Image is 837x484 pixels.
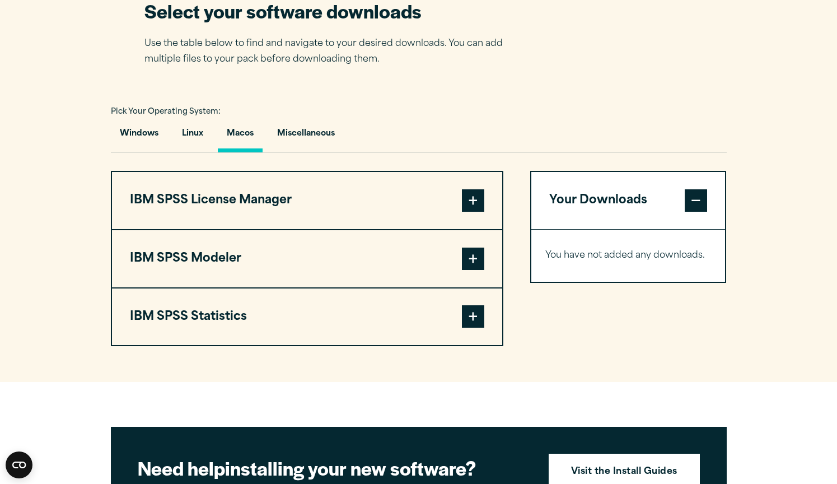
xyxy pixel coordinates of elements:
strong: Need help [138,454,225,481]
span: Pick Your Operating System: [111,108,221,115]
button: Your Downloads [531,172,726,229]
p: You have not added any downloads. [545,248,712,264]
div: Your Downloads [531,229,726,282]
button: IBM SPSS License Manager [112,172,502,229]
p: Use the table below to find and navigate to your desired downloads. You can add multiple files to... [144,36,520,68]
button: Miscellaneous [268,120,344,152]
strong: Visit the Install Guides [571,465,677,480]
button: Linux [173,120,212,152]
button: Macos [218,120,263,152]
h2: installing your new software? [138,455,530,481]
button: IBM SPSS Modeler [112,230,502,287]
button: Open CMP widget [6,452,32,478]
button: IBM SPSS Statistics [112,288,502,346]
button: Windows [111,120,167,152]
